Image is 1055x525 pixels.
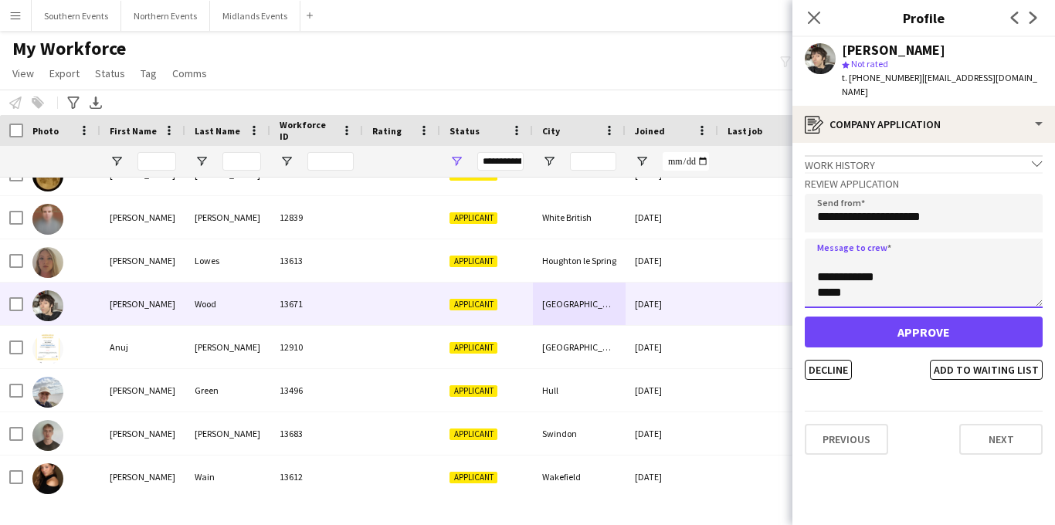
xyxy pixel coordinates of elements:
[32,247,63,278] img: Annabelle Lowes
[87,93,105,112] app-action-btn: Export XLSX
[185,239,270,282] div: Lowes
[89,63,131,83] a: Status
[110,154,124,168] button: Open Filter Menu
[32,125,59,137] span: Photo
[185,369,270,412] div: Green
[626,369,718,412] div: [DATE]
[805,317,1043,347] button: Approve
[100,369,185,412] div: [PERSON_NAME]
[542,125,560,137] span: City
[533,456,626,498] div: Wakefield
[270,369,363,412] div: 13496
[185,196,270,239] div: [PERSON_NAME]
[43,63,86,83] a: Export
[100,456,185,498] div: [PERSON_NAME]
[222,152,261,171] input: Last Name Filter Input
[449,299,497,310] span: Applicant
[12,66,34,80] span: View
[110,125,157,137] span: First Name
[792,8,1055,28] h3: Profile
[533,369,626,412] div: Hull
[270,326,363,368] div: 12910
[32,204,63,235] img: Alex Cobb
[100,326,185,368] div: Anuj
[851,58,888,69] span: Not rated
[805,424,888,455] button: Previous
[12,37,126,60] span: My Workforce
[307,152,354,171] input: Workforce ID Filter Input
[6,63,40,83] a: View
[533,239,626,282] div: Houghton le Spring
[626,456,718,498] div: [DATE]
[32,290,63,321] img: Antony Wood
[626,239,718,282] div: [DATE]
[449,154,463,168] button: Open Filter Menu
[805,177,1043,191] h3: Review Application
[449,385,497,397] span: Applicant
[137,152,176,171] input: First Name Filter Input
[32,334,63,364] img: Anuj thakkar
[626,196,718,239] div: [DATE]
[280,154,293,168] button: Open Filter Menu
[635,125,665,137] span: Joined
[930,360,1043,380] button: Add to waiting list
[805,155,1043,172] div: Work history
[100,239,185,282] div: [PERSON_NAME]
[100,412,185,455] div: [PERSON_NAME]
[32,377,63,408] img: Becky Green
[270,412,363,455] div: 13683
[449,125,480,137] span: Status
[121,1,210,31] button: Northern Events
[542,154,556,168] button: Open Filter Menu
[95,66,125,80] span: Status
[449,428,497,440] span: Applicant
[449,212,497,224] span: Applicant
[100,283,185,325] div: [PERSON_NAME]
[185,456,270,498] div: Wain
[449,472,497,483] span: Applicant
[728,125,762,137] span: Last job
[195,154,209,168] button: Open Filter Menu
[626,412,718,455] div: [DATE]
[270,456,363,498] div: 13612
[166,63,213,83] a: Comms
[792,106,1055,143] div: Company application
[372,125,402,137] span: Rating
[805,360,852,380] button: Decline
[270,283,363,325] div: 13671
[533,196,626,239] div: White British
[842,72,1037,97] span: | [EMAIL_ADDRESS][DOMAIN_NAME]
[32,420,63,451] img: Benjamin Lawniczak
[959,424,1043,455] button: Next
[570,152,616,171] input: City Filter Input
[449,256,497,267] span: Applicant
[64,93,83,112] app-action-btn: Advanced filters
[185,412,270,455] div: [PERSON_NAME]
[185,326,270,368] div: [PERSON_NAME]
[533,326,626,368] div: [GEOGRAPHIC_DATA]
[32,1,121,31] button: Southern Events
[32,463,63,494] img: Brooke Wain
[533,412,626,455] div: Swindon
[185,283,270,325] div: Wood
[842,72,922,83] span: t. [PHONE_NUMBER]
[210,1,300,31] button: Midlands Events
[449,342,497,354] span: Applicant
[270,239,363,282] div: 13613
[635,154,649,168] button: Open Filter Menu
[533,283,626,325] div: [GEOGRAPHIC_DATA]
[100,196,185,239] div: [PERSON_NAME]
[49,66,80,80] span: Export
[626,326,718,368] div: [DATE]
[172,66,207,80] span: Comms
[842,43,945,57] div: [PERSON_NAME]
[663,152,709,171] input: Joined Filter Input
[280,119,335,142] span: Workforce ID
[134,63,163,83] a: Tag
[141,66,157,80] span: Tag
[270,196,363,239] div: 12839
[626,283,718,325] div: [DATE]
[195,125,240,137] span: Last Name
